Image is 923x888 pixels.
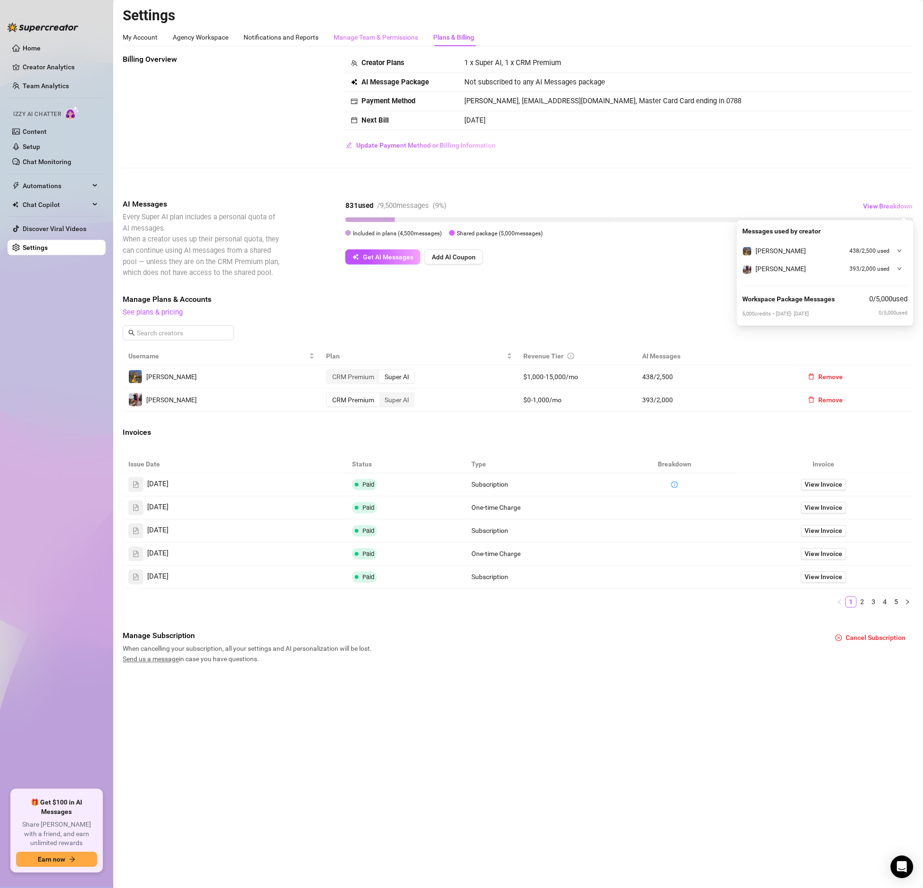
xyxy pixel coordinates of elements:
[801,548,847,560] a: View Invoice
[801,479,847,490] a: View Invoice
[361,58,404,67] strong: Creator Plans
[327,370,379,383] div: CRM Premium
[23,244,48,251] a: Settings
[123,308,183,316] a: See plans & pricing
[65,106,79,120] img: AI Chatter
[870,294,908,308] span: 0 / 5,000 used
[819,396,843,404] span: Remove
[147,548,168,560] span: [DATE]
[743,260,908,278] div: Tanya[PERSON_NAME]393/2,000 used
[123,32,158,42] div: My Account
[801,369,851,384] button: Remove
[123,347,320,365] th: Username
[805,549,843,559] span: View Invoice
[362,481,374,489] span: Paid
[805,503,843,513] span: View Invoice
[433,32,474,42] div: Plans & Billing
[326,351,505,361] span: Plan
[23,44,41,52] a: Home
[345,249,420,265] button: Get AI Messages
[379,370,414,383] div: Super AI
[471,573,508,581] span: Subscription
[146,373,197,381] span: [PERSON_NAME]
[16,821,97,848] span: Share [PERSON_NAME] with a friend, and earn unlimited rewards
[891,856,914,879] div: Open Intercom Messenger
[615,455,735,473] th: Breakdown
[356,141,496,149] span: Update Payment Method or Billing Information
[361,78,429,86] strong: AI Message Package
[23,82,69,90] a: Team Analytics
[362,551,374,558] span: Paid
[346,455,466,473] th: Status
[837,599,843,605] span: left
[743,242,908,260] div: Tanya[PERSON_NAME]438/2,500 used
[808,373,815,380] span: delete
[850,265,890,274] span: 393 / 2,000 used
[879,309,908,317] span: 0 / 5,000 used
[743,227,821,235] strong: Messages used by creator
[864,202,913,210] span: View Breakdown
[846,597,857,608] li: 1
[850,247,890,256] span: 438 / 2,500 used
[147,525,168,537] span: [DATE]
[379,393,414,407] div: Super AI
[902,597,914,608] li: Next Page
[471,550,520,558] span: One-time Charge
[123,455,346,473] th: Issue Date
[327,393,379,407] div: CRM Premium
[424,249,483,265] button: Add AI Coupon
[518,365,637,389] td: $1,000-15,000/mo
[38,856,65,863] span: Earn now
[123,631,375,642] span: Manage Subscription
[346,142,352,149] span: edit
[8,23,78,32] img: logo-BBDzfeDw.svg
[801,525,847,537] a: View Invoice
[834,597,846,608] li: Previous Page
[345,201,373,210] strong: 831 used
[377,201,429,210] span: / 9,500 messages
[133,528,139,534] span: file-text
[16,798,97,817] span: 🎁 Get $100 in AI Messages
[471,504,520,512] span: One-time Charge
[846,634,906,642] span: Cancel Subscription
[869,597,879,607] a: 3
[69,856,76,863] span: arrow-right
[362,574,374,581] span: Paid
[743,295,835,303] strong: Workspace Package Messages
[123,644,375,664] span: When cancelling your subscription, all your settings and AI personalization will be lost. in case...
[891,597,902,608] li: 5
[123,427,281,438] span: Invoices
[834,597,846,608] button: left
[147,502,168,514] span: [DATE]
[16,852,97,867] button: Earn nowarrow-right
[808,397,815,403] span: delete
[13,110,61,119] span: Izzy AI Chatter
[345,138,496,153] button: Update Payment Method or Billing Information
[891,597,902,607] a: 5
[880,597,890,607] a: 4
[518,389,637,412] td: $0-1,000/mo
[902,597,914,608] button: right
[756,265,806,273] span: [PERSON_NAME]
[147,479,168,490] span: [DATE]
[243,32,319,42] div: Notifications and Reports
[123,294,786,305] span: Manage Plans & Accounts
[471,481,508,489] span: Subscription
[801,572,847,583] a: View Invoice
[147,572,168,583] span: [DATE]
[133,574,139,581] span: file-text
[898,266,902,271] span: down
[466,455,615,473] th: Type
[133,481,139,488] span: file-text
[805,480,843,490] span: View Invoice
[805,526,843,536] span: View Invoice
[880,597,891,608] li: 4
[23,128,47,135] a: Content
[334,32,418,42] div: Manage Team & Permissions
[137,328,221,338] input: Search creators
[637,347,795,365] th: AI Messages
[432,253,476,261] span: Add AI Coupon
[23,59,98,75] a: Creator Analytics
[23,178,90,193] span: Automations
